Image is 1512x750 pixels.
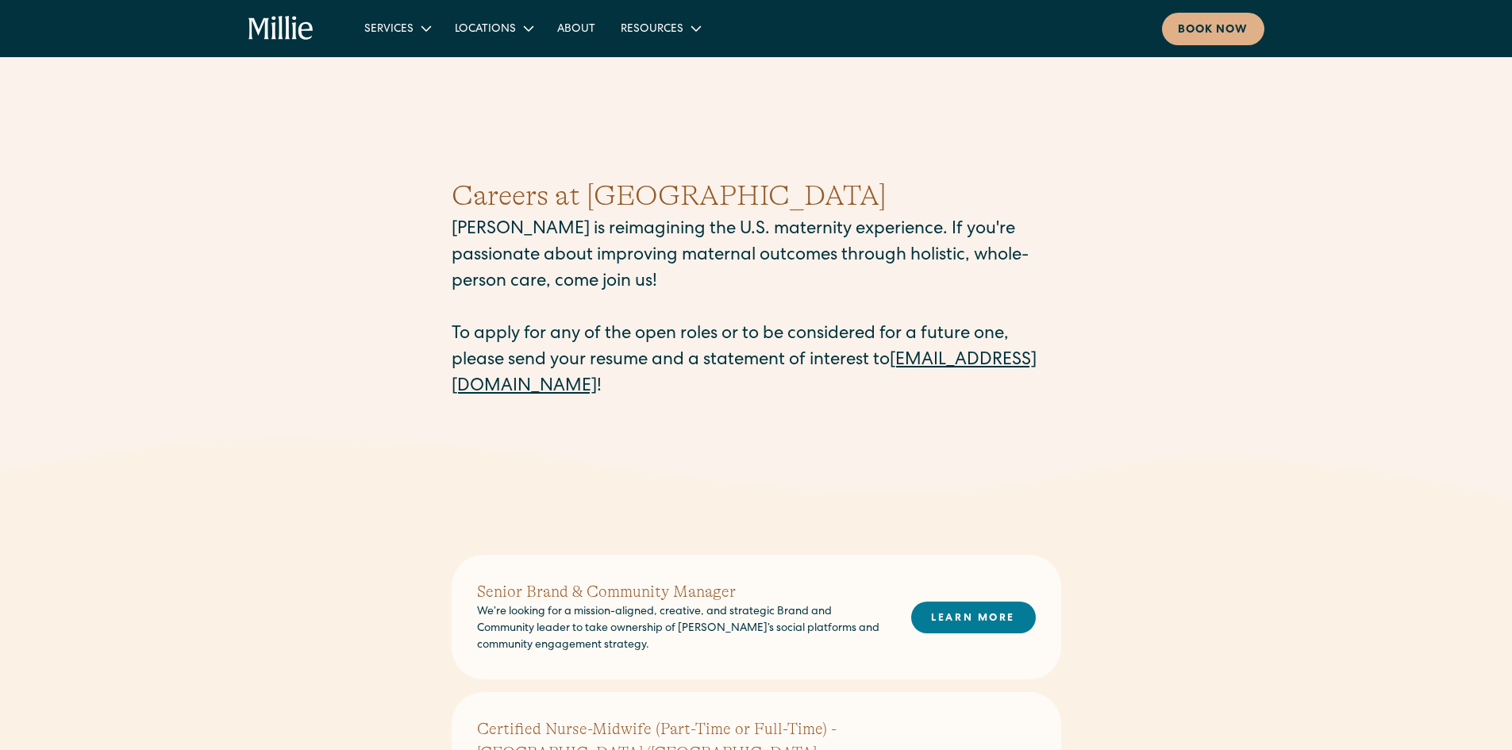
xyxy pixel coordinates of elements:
p: We’re looking for a mission-aligned, creative, and strategic Brand and Community leader to take o... [477,604,886,654]
h2: Senior Brand & Community Manager [477,580,886,604]
h1: Careers at [GEOGRAPHIC_DATA] [452,175,1061,217]
a: Book now [1162,13,1264,45]
div: Resources [621,21,683,38]
div: Services [364,21,414,38]
p: [PERSON_NAME] is reimagining the U.S. maternity experience. If you're passionate about improving ... [452,217,1061,401]
div: Locations [442,15,544,41]
a: About [544,15,608,41]
a: home [248,16,314,41]
a: LEARN MORE [911,602,1036,633]
div: Services [352,15,442,41]
div: Book now [1178,22,1248,39]
div: Resources [608,15,712,41]
div: Locations [455,21,516,38]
